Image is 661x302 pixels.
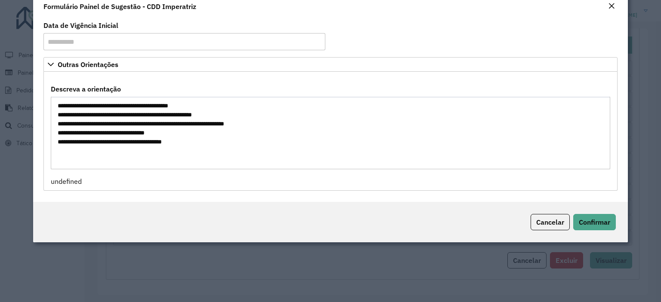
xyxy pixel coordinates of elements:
span: undefined [51,177,82,186]
a: Outras Orientações [43,57,618,72]
span: Cancelar [536,218,564,226]
label: Descreva a orientação [51,84,121,94]
button: Confirmar [573,214,616,230]
button: Close [605,1,618,12]
div: Outras Orientações [43,72,618,191]
span: Outras Orientações [58,61,118,68]
label: Data de Vigência Inicial [43,20,118,31]
button: Cancelar [531,214,570,230]
em: Fechar [608,3,615,9]
h4: Formulário Painel de Sugestão - CDD Imperatriz [43,1,196,12]
span: Confirmar [579,218,610,226]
